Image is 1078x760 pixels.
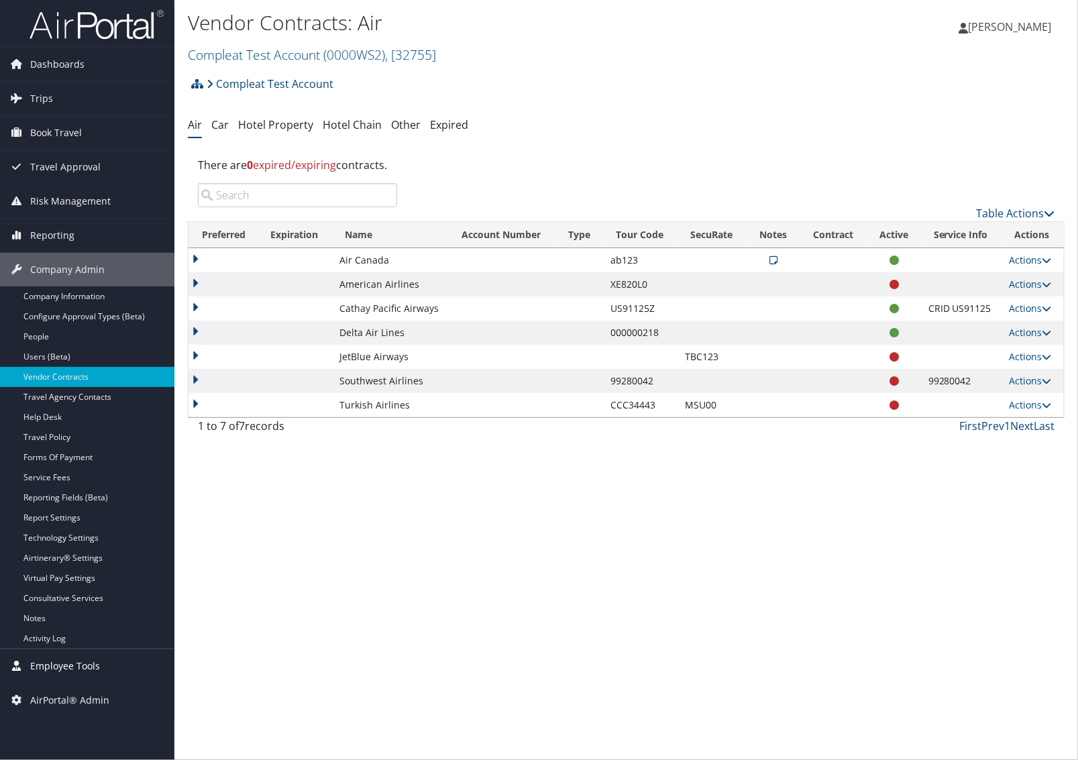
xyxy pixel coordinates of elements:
a: Actions [1010,326,1052,339]
th: SecuRate: activate to sort column ascending [678,222,747,248]
input: Search [198,183,397,207]
span: Dashboards [30,48,85,81]
a: Actions [1010,374,1052,387]
h1: Vendor Contracts: Air [188,9,772,37]
a: Actions [1010,350,1052,363]
a: 1 [1004,419,1010,433]
a: Prev [981,419,1004,433]
a: Compleat Test Account [188,46,436,64]
a: First [959,419,981,433]
th: Name: activate to sort column ascending [333,222,449,248]
td: MSU00 [678,393,747,417]
a: [PERSON_NAME] [959,7,1065,47]
img: airportal-logo.png [30,9,164,40]
span: Book Travel [30,116,82,150]
td: CRID US91125 [922,296,1003,321]
div: There are contracts. [188,147,1065,183]
span: ( 0000WS2 ) [323,46,385,64]
td: Cathay Pacific Airways [333,296,449,321]
td: Air Canada [333,248,449,272]
th: Notes: activate to sort column ascending [747,222,800,248]
span: expired/expiring [247,158,336,172]
a: Compleat Test Account [207,70,333,97]
td: CCC34443 [604,393,678,417]
span: Travel Approval [30,150,101,184]
a: Air [188,117,202,132]
a: Actions [1010,278,1052,290]
th: Service Info: activate to sort column ascending [922,222,1003,248]
td: American Airlines [333,272,449,296]
th: Account Number: activate to sort column ascending [449,222,556,248]
span: Risk Management [30,184,111,218]
span: Trips [30,82,53,115]
td: Turkish Airlines [333,393,449,417]
th: Contract: activate to sort column ascending [800,222,867,248]
span: [PERSON_NAME] [968,19,1051,34]
a: Expired [430,117,468,132]
a: Other [391,117,421,132]
th: Active: activate to sort column ascending [867,222,922,248]
th: Tour Code: activate to sort column ascending [604,222,678,248]
th: Expiration: activate to sort column ascending [258,222,333,248]
a: Actions [1010,302,1052,315]
td: Southwest Airlines [333,369,449,393]
span: AirPortal® Admin [30,684,109,717]
a: Actions [1010,398,1052,411]
td: ab123 [604,248,678,272]
a: Hotel Property [238,117,313,132]
a: Next [1010,419,1034,433]
td: 99280042 [604,369,678,393]
td: Delta Air Lines [333,321,449,345]
td: TBC123 [678,345,747,369]
td: 99280042 [922,369,1003,393]
span: , [ 32755 ] [385,46,436,64]
div: 1 to 7 of records [198,418,397,441]
span: 7 [239,419,245,433]
a: Car [211,117,229,132]
th: Actions [1003,222,1064,248]
td: JetBlue Airways [333,345,449,369]
span: Reporting [30,219,74,252]
strong: 0 [247,158,253,172]
td: US91125Z [604,296,678,321]
a: Table Actions [976,206,1055,221]
span: Company Admin [30,253,105,286]
td: XE820L0 [604,272,678,296]
a: Hotel Chain [323,117,382,132]
span: Employee Tools [30,649,100,683]
th: Preferred: activate to sort column ascending [188,222,258,248]
a: Actions [1010,254,1052,266]
th: Type: activate to sort column ascending [556,222,604,248]
td: 000000218 [604,321,678,345]
a: Last [1034,419,1055,433]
